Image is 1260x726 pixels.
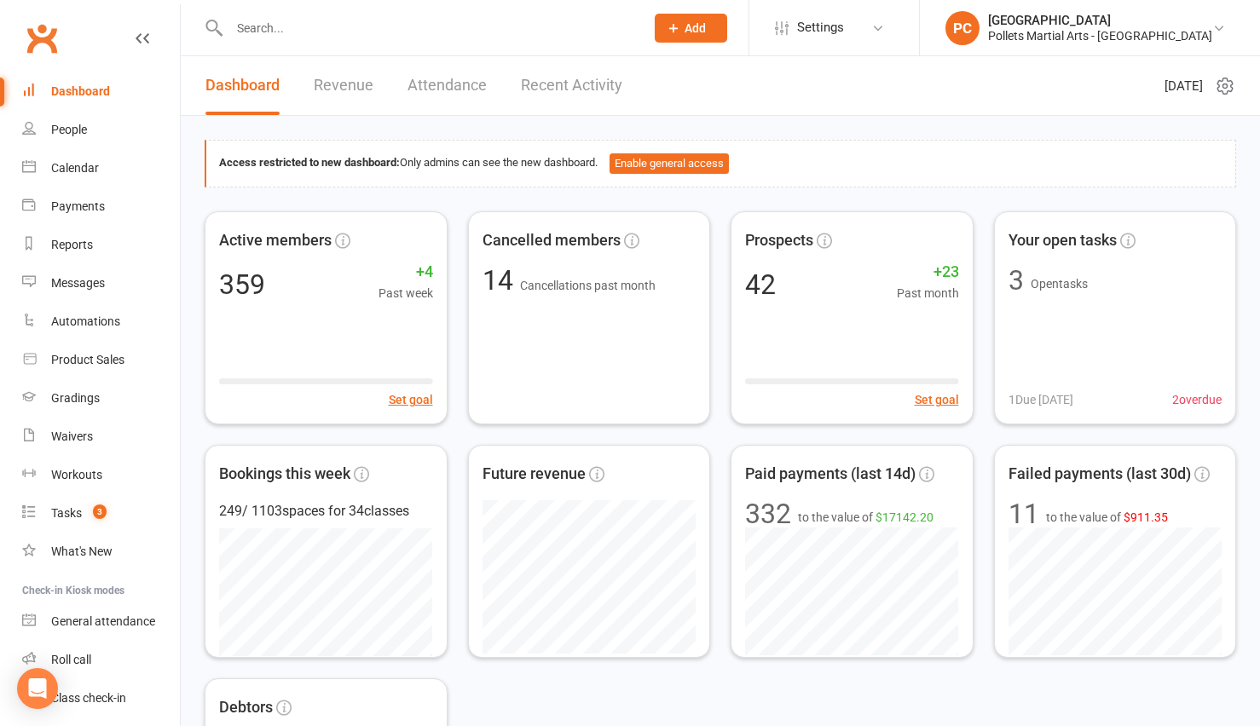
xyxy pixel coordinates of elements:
[205,56,280,115] a: Dashboard
[520,279,656,292] span: Cancellations past month
[51,161,99,175] div: Calendar
[1046,508,1168,527] span: to the value of
[22,226,180,264] a: Reports
[798,508,933,527] span: to the value of
[521,56,622,115] a: Recent Activity
[51,391,100,405] div: Gradings
[745,271,776,298] div: 42
[379,284,433,302] span: Past week
[51,614,155,628] div: General attendance
[876,510,933,524] span: $17142.20
[407,56,487,115] a: Attendance
[22,149,180,187] a: Calendar
[945,11,980,45] div: PC
[22,302,180,341] a: Automations
[22,264,180,302] a: Messages
[897,284,959,302] span: Past month
[685,21,706,35] span: Add
[915,390,959,409] button: Set goal
[610,153,729,174] button: Enable general access
[51,468,102,481] div: Workouts
[1009,500,1039,527] div: 11
[93,504,107,519] span: 3
[22,679,180,717] a: Class kiosk mode
[51,653,91,666] div: Roll call
[51,199,105,213] div: Payments
[22,533,180,571] a: What's New
[745,500,791,527] div: 332
[1009,228,1117,253] span: Your open tasks
[22,641,180,679] a: Roll call
[51,429,93,443] div: Waivers
[219,462,350,487] span: Bookings this week
[988,28,1212,43] div: Pollets Martial Arts - [GEOGRAPHIC_DATA]
[219,271,265,298] div: 359
[20,17,63,60] a: Clubworx
[224,16,633,40] input: Search...
[51,238,93,251] div: Reports
[22,341,180,379] a: Product Sales
[22,72,180,111] a: Dashboard
[51,691,126,705] div: Class check-in
[797,9,844,47] span: Settings
[219,695,273,720] span: Debtors
[655,14,727,43] button: Add
[22,111,180,149] a: People
[897,260,959,285] span: +23
[17,668,58,709] div: Open Intercom Messenger
[22,494,180,533] a: Tasks 3
[22,187,180,226] a: Payments
[1124,510,1168,524] span: $911.35
[22,456,180,494] a: Workouts
[745,228,813,253] span: Prospects
[483,228,621,253] span: Cancelled members
[22,418,180,456] a: Waivers
[51,84,110,98] div: Dashboard
[51,123,87,136] div: People
[1009,462,1191,487] span: Failed payments (last 30d)
[379,260,433,285] span: +4
[219,153,1222,174] div: Only admins can see the new dashboard.
[1009,267,1024,294] div: 3
[483,462,586,487] span: Future revenue
[745,462,916,487] span: Paid payments (last 14d)
[1165,76,1203,96] span: [DATE]
[51,544,113,558] div: What's New
[51,314,120,328] div: Automations
[389,390,433,409] button: Set goal
[51,276,105,290] div: Messages
[22,602,180,641] a: General attendance kiosk mode
[314,56,373,115] a: Revenue
[219,228,332,253] span: Active members
[219,500,433,522] div: 249 / 1103 spaces for 34 classes
[219,156,400,169] strong: Access restricted to new dashboard:
[1031,277,1088,291] span: Open tasks
[1172,390,1222,409] span: 2 overdue
[22,379,180,418] a: Gradings
[988,13,1212,28] div: [GEOGRAPHIC_DATA]
[51,353,124,366] div: Product Sales
[483,264,520,297] span: 14
[51,506,82,520] div: Tasks
[1009,390,1073,409] span: 1 Due [DATE]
